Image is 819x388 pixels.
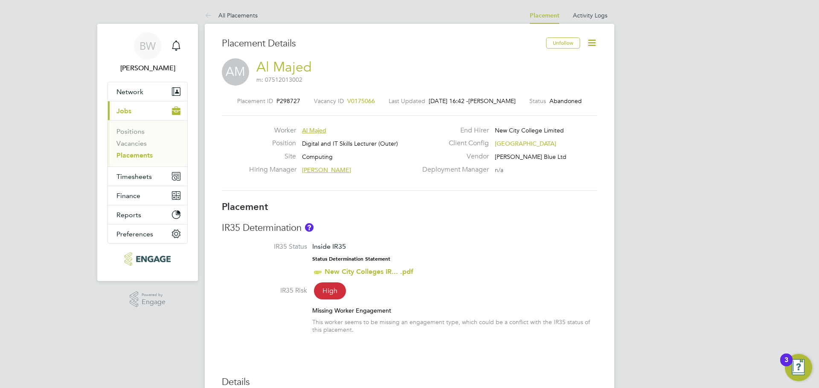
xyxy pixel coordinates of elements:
span: Computing [302,153,333,161]
span: m: 07512013002 [256,76,302,83]
h3: IR35 Determination [222,222,597,234]
button: Jobs [108,101,187,120]
span: Network [116,88,143,96]
label: Last Updated [389,97,425,105]
label: IR35 Status [222,242,307,251]
a: Al Majed [256,59,312,75]
button: Finance [108,186,187,205]
span: Al Majed [302,126,326,134]
nav: Main navigation [97,24,198,281]
label: End Hirer [417,126,489,135]
button: Network [108,82,187,101]
a: Activity Logs [573,11,607,19]
label: IR35 Risk [222,286,307,295]
span: Engage [142,299,166,306]
h3: Placement Details [222,37,540,50]
span: AM [222,58,249,86]
label: Status [529,97,546,105]
span: [PERSON_NAME] [468,97,516,105]
div: This worker seems to be missing an engagement type, which could be a conflict with the IR35 statu... [312,318,597,333]
a: Vacancies [116,139,147,147]
label: Hiring Manager [249,165,296,174]
label: Vendor [417,152,489,161]
span: Digital and IT Skills Lecturer (Outer) [302,140,398,147]
b: Placement [222,201,268,213]
img: henry-blue-logo-retina.png [125,252,170,266]
button: Preferences [108,224,187,243]
span: n/a [495,166,503,174]
span: High [314,282,346,299]
span: New City College Limited [495,126,564,134]
button: Reports [108,205,187,224]
label: Placement ID [237,97,273,105]
span: Timesheets [116,172,152,181]
span: Bailey Wheatley [107,63,188,73]
a: BW[PERSON_NAME] [107,32,188,73]
button: Unfollow [546,37,580,49]
label: Worker [249,126,296,135]
a: Go to home page [107,252,188,266]
a: All Placements [205,11,258,19]
button: About IR35 [305,223,314,232]
span: Preferences [116,230,153,238]
label: Client Config [417,139,489,148]
span: [PERSON_NAME] Blue Ltd [495,153,566,161]
span: Jobs [116,107,131,115]
a: Placement [530,12,559,19]
a: Powered byEngage [130,291,166,308]
span: Inside IR35 [312,242,346,250]
span: P298727 [276,97,300,105]
a: Placements [116,151,153,159]
strong: Status Determination Statement [312,256,390,262]
button: Open Resource Center, 3 new notifications [785,354,812,381]
span: [PERSON_NAME] [302,166,351,174]
label: Deployment Manager [417,165,489,174]
a: Positions [116,127,145,135]
span: V0175066 [347,97,375,105]
span: [DATE] 16:42 - [429,97,468,105]
a: New City Colleges IR... .pdf [325,267,413,276]
span: BW [139,40,156,52]
label: Vacancy ID [314,97,344,105]
span: Powered by [142,291,166,299]
span: Reports [116,211,141,219]
label: Site [249,152,296,161]
div: 3 [784,360,788,371]
span: Finance [116,192,140,200]
span: Abandoned [549,97,582,105]
div: Missing Worker Engagement [312,307,597,314]
div: Jobs [108,120,187,167]
span: [GEOGRAPHIC_DATA] [495,140,556,147]
label: Position [249,139,296,148]
button: Timesheets [108,167,187,186]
